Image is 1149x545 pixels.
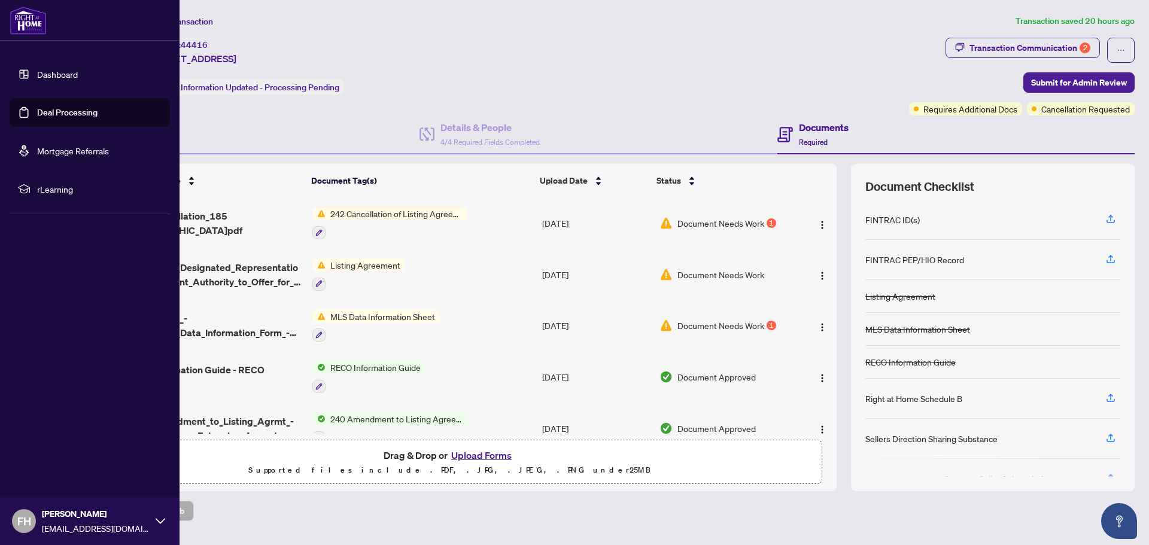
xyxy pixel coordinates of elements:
span: Listing Agreement [326,258,405,272]
button: Status IconMLS Data Information Sheet [312,310,440,342]
img: Document Status [659,217,673,230]
div: 2 [1080,42,1090,53]
div: Sellers Direction Sharing Substance [865,432,998,445]
span: Submit for Admin Review [1031,73,1127,92]
span: RECO Information Guide [326,361,425,374]
span: [EMAIL_ADDRESS][DOMAIN_NAME] [42,522,150,535]
span: Document Approved [677,422,756,435]
img: Logo [817,322,827,332]
span: 242_Cancellation_185 [GEOGRAPHIC_DATA]pdf [129,209,303,238]
th: Upload Date [535,164,652,197]
span: Document Needs Work [677,217,764,230]
span: 242 Cancellation of Listing Agreement - Authority to Offer for Sale [326,207,467,220]
div: RECO Information Guide [865,355,956,369]
span: Drag & Drop orUpload FormsSupported files include .PDF, .JPG, .JPEG, .PNG under25MB [77,440,822,485]
img: Document Status [659,422,673,435]
a: Mortgage Referrals [37,145,109,156]
span: View Transaction [149,16,213,27]
div: Status: [148,79,344,95]
img: Document Status [659,370,673,383]
img: Logo [817,220,827,230]
button: Status IconRECO Information Guide [312,361,425,393]
div: Right at Home Schedule B [865,392,962,405]
button: Status Icon240 Amendment to Listing Agreement - Authority to Offer for Sale Price Change/Extensio... [312,412,467,444]
span: MLS Data Information Sheet [326,310,440,323]
span: Document Needs Work [677,319,764,332]
span: rLearning [37,182,162,196]
span: 4/4 Required Fields Completed [440,138,540,147]
h4: Details & People [440,120,540,135]
th: (7) File Name [124,164,307,197]
img: Status Icon [312,310,326,323]
article: Transaction saved 20 hours ago [1016,14,1135,28]
span: Document Needs Work [677,268,764,281]
img: Status Icon [312,361,326,374]
button: Status Icon242 Cancellation of Listing Agreement - Authority to Offer for Sale [312,207,467,239]
img: Logo [817,271,827,281]
td: [DATE] [537,403,654,454]
img: Document Status [659,319,673,332]
img: Document Status [659,268,673,281]
span: Reco Information Guide - RECO Forms.pdf [129,363,303,391]
div: 1 [767,218,776,228]
a: Deal Processing [37,107,98,118]
button: Transaction Communication2 [946,38,1100,58]
div: MLS Data Information Sheet [865,322,970,336]
div: Listing Agreement [865,290,935,303]
button: Status IconListing Agreement [312,258,405,291]
button: Logo [813,265,832,284]
span: Requires Additional Docs [923,102,1017,115]
a: Dashboard [37,69,78,80]
span: Drag & Drop or [384,447,515,463]
p: Supported files include .PDF, .JPG, .JPEG, .PNG under 25 MB [84,463,814,477]
td: [DATE] [537,300,654,352]
img: Logo [817,373,827,383]
span: Upload Date [540,174,588,187]
button: Logo [813,419,832,438]
button: Logo [813,367,832,386]
button: Open asap [1101,503,1137,539]
span: 240 Amendment to Listing Agreement - Authority to Offer for Sale Price Change/Extension/Amendment(s) [326,412,467,425]
div: Transaction Communication [969,38,1090,57]
span: Information Updated - Processing Pending [181,82,339,93]
span: ellipsis [1117,46,1125,54]
th: Status [652,164,793,197]
button: Logo [813,316,832,335]
span: Required [799,138,828,147]
div: 1 [767,321,776,330]
h4: Documents [799,120,849,135]
span: [STREET_ADDRESS] [148,51,236,66]
button: Submit for Admin Review [1023,72,1135,93]
button: Upload Forms [448,447,515,463]
span: [PERSON_NAME] [42,507,150,520]
img: Status Icon [312,258,326,272]
img: Status Icon [312,412,326,425]
span: 271_Seller_Designated_Representation_Agreement_Authority_to_Offer_for_Sale__2__-_PropTx-[PERSON_N... [129,260,303,289]
span: Document Checklist [865,178,974,195]
th: Document Tag(s) [306,164,535,197]
span: 240_Amendment_to_Listing_Agrmt_-_Price_Change_Extension_Amendment__A__-_PropTx-[PERSON_NAME].pdf [129,414,303,443]
img: Status Icon [312,207,326,220]
div: FINTRAC PEP/HIO Record [865,253,964,266]
td: [DATE] [537,351,654,403]
span: Status [656,174,681,187]
span: 291_Condo_-_Sale_MLS_Data_Information_Form_-_PropTx-[PERSON_NAME].pdf [129,311,303,340]
td: [DATE] [537,249,654,300]
button: Logo [813,214,832,233]
div: FINTRAC ID(s) [865,213,920,226]
span: Cancellation Requested [1041,102,1130,115]
img: Logo [817,425,827,434]
td: [DATE] [537,197,654,249]
span: 44416 [181,39,208,50]
span: FH [17,513,31,529]
img: logo [10,6,47,35]
span: Document Approved [677,370,756,383]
